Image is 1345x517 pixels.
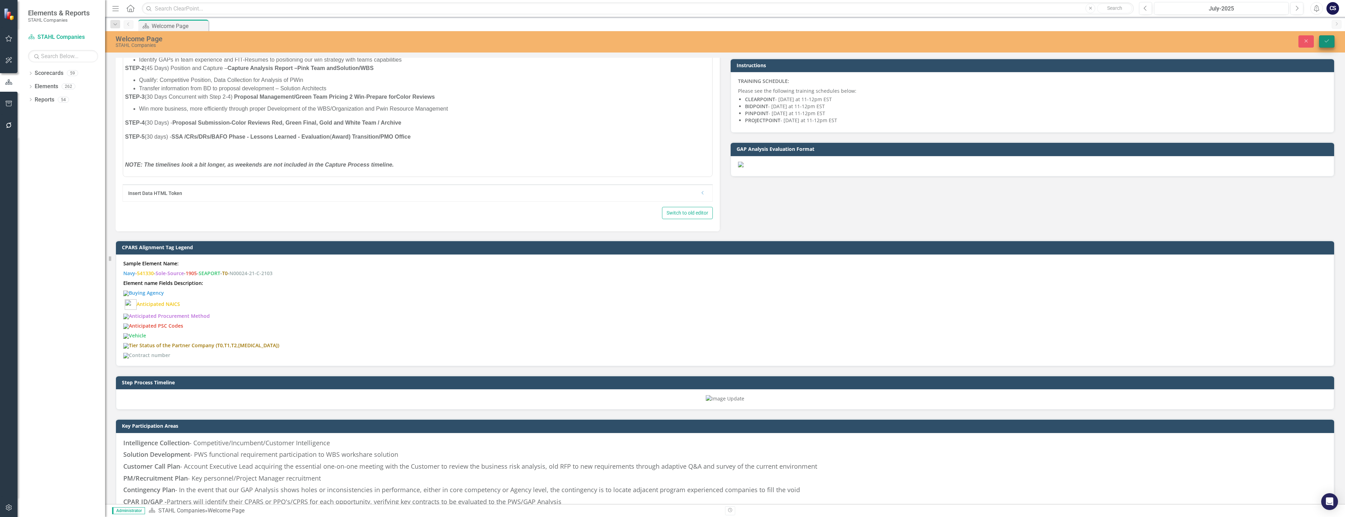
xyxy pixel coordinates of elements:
span: Navy [123,270,135,277]
img: mceclip6.png [123,353,129,358]
span: - In the event that our GAP Analysis shows holes or inconsistencies in performance, either in cor... [123,485,800,494]
span: Sole-Source [156,270,184,277]
img: mceclip7.png [125,299,137,310]
a: STAHL Companies [28,33,98,41]
span: Administrator [112,507,145,514]
img: mceclip2.png [123,314,129,319]
a: Elements [35,83,58,91]
li: - [DATE] at 11-12pm EST [745,110,1327,117]
strong: PROJECTPOINT [745,117,780,124]
span: Sample Element Name: [123,260,179,267]
span: - Key personnel/Project Manager recruitment [123,474,321,482]
span: T0 [222,270,228,277]
div: Insert Data HTML Token [128,190,697,197]
div: July-2025 [1157,5,1286,13]
div: Open Intercom Messenger [1321,493,1338,510]
a: Reports [35,96,54,104]
span: N00024-21-C-2103 [229,270,273,277]
a: STAHL Companies [158,507,205,514]
button: Search [1097,4,1132,13]
img: mceclip4.png [123,333,129,339]
span: Elements & Reports [28,9,90,17]
span: - Account Executive Lead acquiring the essential one-on-one meeting with the Customer to review t... [123,462,817,470]
img: mceclip0.png [123,291,129,296]
strong: Solution Development [123,450,190,459]
strong: PINPOINT [745,110,768,117]
span: Anticipated Procurement Method [123,313,210,319]
strong: TRAINING SCHEDULE: [738,78,789,84]
li: - [DATE] at 11-12pm EST [745,96,1327,103]
span: Anticipated NAICS [137,300,180,307]
span: NOTE: The timelines look a bit longer, as weekends are not included in the Capture Process timeline. [2,107,270,113]
input: Search ClearPoint... [142,2,1134,15]
div: » [149,507,720,515]
span: 541330 [137,270,154,277]
span: Vehicle [123,332,146,339]
li: - [DATE] at 11-12pm EST [745,117,1327,124]
img: mceclip0%20v42.png [738,162,1327,167]
span: - Competitive/Incumbent/Customer Intelligence [123,439,330,447]
strong: Intelligence Collection [123,439,189,447]
a: Scorecards [35,69,63,77]
strong: CLEARPOINT [745,96,775,103]
li: - [DATE] at 11-12pm EST [745,103,1327,110]
button: July-2025 [1154,2,1289,15]
span: - - - - - - [135,270,273,277]
span: Contract number [123,352,170,358]
div: 262 [62,84,75,90]
button: Switch to old editor [662,207,713,219]
strong: BIDPOINT [745,103,768,110]
strong: PM/Recruitment Plan [123,474,188,482]
span: Search [1107,5,1122,11]
span: SEAPORT [199,270,220,277]
strong: Award) Transition/PMO Office [208,79,288,85]
input: Search Below... [28,50,98,62]
div: STAHL Companies [116,43,814,48]
span: - PWS functional requirement participation to WBS workshare solution [123,450,398,459]
small: STAHL Companies [28,17,90,23]
div: 59 [67,70,78,76]
span: Partners will identify their CPARS or PPQ's/CPRS for each opportunity, verifying key contracts to... [167,497,561,506]
img: mceclip3.png [123,323,129,329]
img: mceclip5.png [123,343,129,349]
img: ClearPoint Strategy [4,8,16,20]
strong: Customer Call Plan [123,462,180,470]
h3: CPARS Alignment Tag Legend [122,245,1331,250]
span: 1905 [186,270,197,277]
div: Welcome Page [208,507,244,514]
img: Image Update [706,395,744,402]
div: Welcome Page [116,35,814,43]
span: CPAR ID/GAP - [123,497,167,506]
button: CS [1326,2,1339,15]
h3: Instructions [737,63,1331,68]
span: Anticipated PSC Codes [123,322,183,329]
div: 54 [58,97,69,103]
h3: Step Process Timeline [122,380,1331,385]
